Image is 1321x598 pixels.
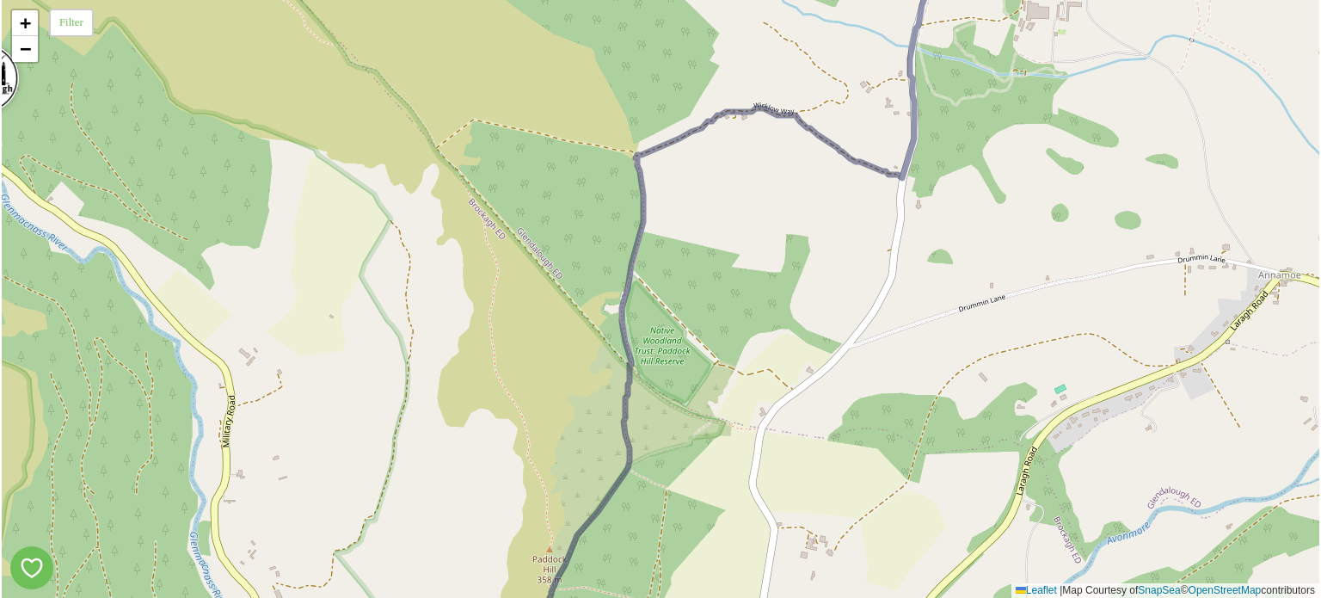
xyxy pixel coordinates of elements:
[1138,584,1180,596] a: SnapSea
[1016,584,1057,596] a: Leaflet
[20,12,31,34] span: +
[1060,584,1062,596] span: |
[1189,584,1262,596] a: OpenStreetMap
[12,10,38,36] a: Zoom in
[49,9,94,37] div: Filter
[12,36,38,62] a: Zoom out
[20,38,31,59] span: −
[1011,583,1319,598] div: Map Courtesy of © contributors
